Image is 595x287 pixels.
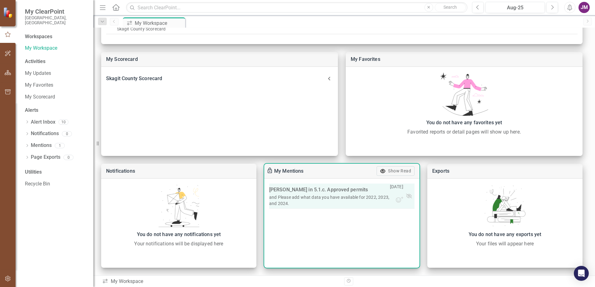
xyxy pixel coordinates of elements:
small: [GEOGRAPHIC_DATA], [GEOGRAPHIC_DATA] [25,15,87,25]
div: [PERSON_NAME] in [269,185,368,194]
div: Favorited reports or detail pages will show up here. [349,128,579,136]
div: Alerts [25,107,87,114]
div: Mark Read [406,193,412,199]
img: ClearPoint Strategy [3,7,14,18]
div: and Please add what data you have available for 2022, 2023, and 2024. [269,194,390,207]
div: Show Read [388,168,411,174]
p: [DATE] [390,184,403,196]
div: My Workspace [102,278,340,285]
div: You do not have any exports yet [430,230,579,239]
button: JM [579,2,590,13]
a: My Favorites [351,56,380,62]
a: My Updates [25,70,87,77]
div: To enable drag & drop and resizing, please duplicate this workspace from “Manage Workspaces” [267,167,274,175]
button: Search [435,3,466,12]
input: Search ClearPoint... [126,2,467,13]
div: 1 [55,143,65,148]
a: Mentions [31,142,52,149]
div: My Workspace [135,19,184,27]
button: Show Read [377,166,415,176]
div: Open Intercom Messenger [574,266,589,281]
a: Alert Inbox [31,119,55,126]
a: Exports [432,168,449,174]
div: 10 [59,120,68,125]
div: 0 [62,131,72,136]
div: Skagit County Scorecard [117,26,378,32]
a: My Workspace [25,45,87,52]
a: My Scorecard [106,56,138,62]
a: My Mentions [274,168,304,174]
div: 0 [63,155,73,160]
a: Page Exports [31,154,60,161]
a: Notifications [106,168,135,174]
button: Aug-25 [485,2,545,13]
div: Activities [25,58,87,65]
div: Workspaces [25,33,52,40]
div: Utilities [25,169,87,176]
div: Skagit County Scorecard [106,74,326,83]
a: Notifications [31,130,59,137]
a: 5.1.c. Approved permits [314,187,368,193]
div: Your files will appear here [430,240,579,248]
span: My ClearPoint [25,8,87,15]
div: You do not have any favorites yet [349,118,579,127]
a: My Scorecard [25,93,87,101]
a: Recycle Bin [25,180,87,188]
div: Your notifications will be displayed here [104,240,253,248]
div: Aug-25 [488,4,543,11]
div: Skagit County Scorecard [101,72,338,85]
span: Search [443,5,457,10]
a: My Favorites [25,82,87,89]
div: You do not have any notifications yet [104,230,253,239]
